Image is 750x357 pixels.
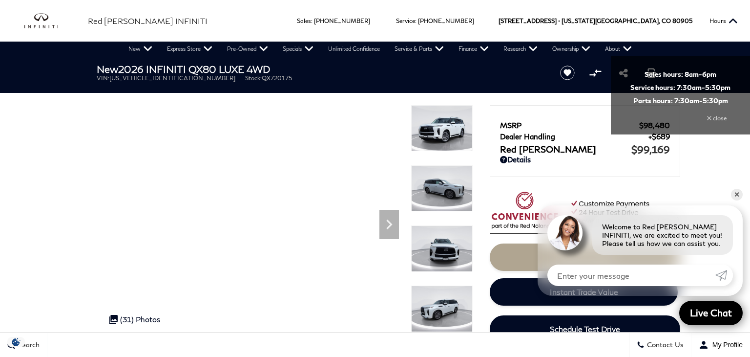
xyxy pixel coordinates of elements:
input: Enter your message [547,265,715,286]
a: Finance [451,42,496,56]
span: Red [PERSON_NAME] [500,144,631,155]
span: Schedule Test Drive [550,324,620,334]
a: MSRP $98,480 [500,121,670,130]
a: Submit [715,265,733,286]
span: Service [396,17,415,24]
a: About [598,42,639,56]
span: $99,169 [631,143,670,155]
span: $689 [648,132,670,141]
a: Express Store [160,42,220,56]
span: Service hours: [630,83,730,96]
a: Research [496,42,545,56]
img: INFINITI [24,13,73,29]
span: Stock: [245,74,262,82]
span: Sales hours: [630,70,730,83]
button: Open user profile menu [691,333,750,357]
button: Save vehicle [557,65,578,81]
h1: 2026 INFINITI QX80 LUXE 4WD [97,64,543,74]
a: infiniti [24,13,73,29]
button: Compare Vehicle [588,66,603,80]
a: Ownership [545,42,598,56]
span: [US_VEHICLE_IDENTIFICATION_NUMBER] [109,74,235,82]
a: Schedule Test Drive [490,315,680,343]
span: MSRP [500,121,639,130]
span: Search [15,341,40,349]
div: close [630,105,730,125]
a: Details [500,155,670,164]
div: (31) Photos [104,310,165,329]
a: Red [PERSON_NAME] $99,169 [500,143,670,155]
img: Opt-Out Icon [5,337,27,347]
a: Service & Parts [387,42,451,56]
span: QX720175 [262,74,292,82]
a: New [121,42,160,56]
img: New 2026 RADIANT WHITE INFINITI LUXE 4WD image 2 [411,165,473,212]
span: Contact Us [645,341,684,349]
a: Red [PERSON_NAME] INFINITI [88,15,208,27]
span: Sales [297,17,311,24]
strong: New [97,63,118,75]
a: [PHONE_NUMBER] [418,17,474,24]
span: Dealer Handling [500,132,648,141]
span: Live Chat [685,307,737,319]
img: New 2026 RADIANT WHITE INFINITI LUXE 4WD image 4 [411,286,473,332]
div: Welcome to Red [PERSON_NAME] INFINITI, we are excited to meet you! Please tell us how we can assi... [592,215,733,255]
a: Pre-Owned [220,42,275,56]
span: Parts hours: [630,96,730,105]
a: Instant Trade Value [490,278,678,306]
a: Unlimited Confidence [321,42,387,56]
img: New 2026 RADIANT WHITE INFINITI LUXE 4WD image 3 [411,225,473,272]
span: 7:30am-5:30pm [674,96,728,105]
span: VIN: [97,74,109,82]
img: Agent profile photo [547,215,583,250]
span: 8am-6pm [685,70,716,78]
span: : [415,17,417,24]
img: New 2026 RADIANT WHITE INFINITI LUXE 4WD image 1 [411,105,473,152]
section: Click to Open Cookie Consent Modal [5,337,27,347]
a: Start Your Deal [490,244,680,271]
a: Live Chat [679,301,743,325]
a: [PHONE_NUMBER] [314,17,370,24]
nav: Main Navigation [121,42,639,56]
a: Dealer Handling $689 [500,132,670,141]
a: [STREET_ADDRESS] • [US_STATE][GEOGRAPHIC_DATA], CO 80905 [499,17,692,24]
span: 7:30am-5:30pm [677,83,730,91]
iframe: Interactive Walkaround/Photo gallery of the vehicle/product [97,105,404,336]
span: Red [PERSON_NAME] INFINITI [88,16,208,25]
span: : [311,17,312,24]
span: My Profile [708,341,743,349]
div: Next [379,210,399,239]
a: Specials [275,42,321,56]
